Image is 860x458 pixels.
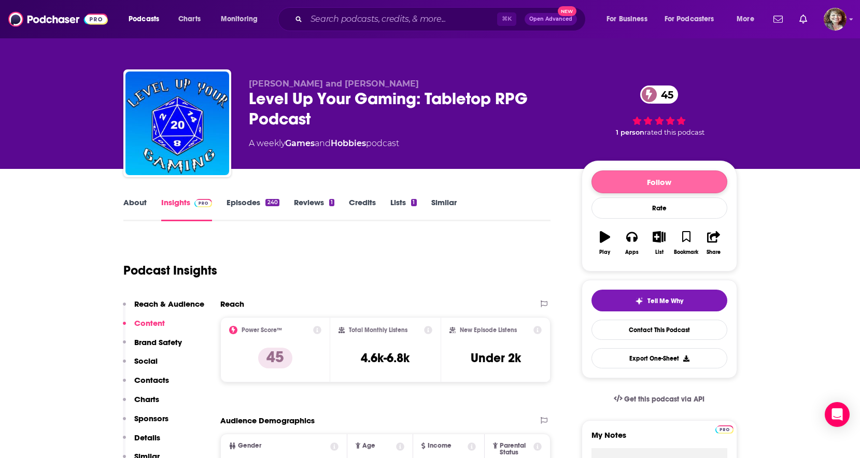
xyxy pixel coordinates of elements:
div: Search podcasts, credits, & more... [288,7,596,31]
a: Reviews1 [294,197,334,221]
button: Play [591,224,618,262]
div: Share [707,249,721,255]
h2: Audience Demographics [220,416,315,425]
img: Podchaser Pro [194,199,213,207]
p: Sponsors [134,413,168,423]
span: Podcasts [129,12,159,26]
p: Contacts [134,375,169,385]
a: Charts [172,11,207,27]
input: Search podcasts, credits, & more... [306,11,497,27]
h2: Reach [220,299,244,309]
a: Credits [349,197,376,221]
span: 1 person [616,128,644,136]
a: Hobbies [331,138,366,148]
div: 1 [411,199,416,206]
div: 45 1 personrated this podcast [582,79,737,143]
button: List [645,224,672,262]
a: About [123,197,147,221]
div: 1 [329,199,334,206]
span: Parental Status [500,442,532,456]
button: Brand Safety [123,337,182,356]
span: Get this podcast via API [624,395,704,404]
p: Details [134,433,160,442]
a: Contact This Podcast [591,320,727,340]
h1: Podcast Insights [123,263,217,278]
a: 45 [640,85,679,104]
span: For Podcasters [665,12,714,26]
h2: Power Score™ [242,326,282,334]
span: Age [362,442,375,449]
p: Content [134,318,165,328]
button: Social [123,356,158,375]
span: [PERSON_NAME] and [PERSON_NAME] [249,79,419,89]
button: Content [123,318,165,337]
p: 45 [258,348,292,368]
span: rated this podcast [644,128,704,136]
span: Monitoring [221,12,258,26]
p: Social [134,356,158,366]
button: Open AdvancedNew [525,13,577,25]
div: Open Intercom Messenger [825,402,850,427]
p: Charts [134,394,159,404]
button: Sponsors [123,413,168,433]
a: Similar [431,197,457,221]
img: tell me why sparkle [635,297,643,305]
div: Bookmark [674,249,698,255]
div: 240 [265,199,279,206]
button: open menu [121,11,173,27]
span: Charts [178,12,201,26]
span: Tell Me Why [647,297,683,305]
img: Podchaser Pro [715,425,734,434]
span: ⌘ K [497,12,516,26]
p: Reach & Audience [134,299,204,309]
h3: Under 2k [471,350,521,366]
button: Reach & Audience [123,299,204,318]
button: Show profile menu [824,8,847,31]
span: Income [428,442,452,449]
button: open menu [729,11,767,27]
button: Bookmark [673,224,700,262]
div: List [655,249,664,255]
a: Pro website [715,424,734,434]
button: Charts [123,394,159,413]
div: Rate [591,197,727,219]
div: A weekly podcast [249,137,399,150]
img: Podchaser - Follow, Share and Rate Podcasts [8,9,108,29]
a: Games [285,138,315,148]
p: Brand Safety [134,337,182,347]
img: User Profile [824,8,847,31]
button: open menu [658,11,729,27]
span: Gender [238,442,261,449]
a: Show notifications dropdown [769,10,787,28]
button: Export One-Sheet [591,348,727,368]
h2: Total Monthly Listens [349,326,407,334]
label: My Notes [591,430,727,448]
button: open menu [214,11,271,27]
a: Show notifications dropdown [795,10,811,28]
span: For Business [607,12,647,26]
button: Apps [618,224,645,262]
span: 45 [651,85,679,104]
a: Lists1 [390,197,416,221]
div: Apps [625,249,639,255]
button: Details [123,433,160,452]
span: Logged in as ronnie54400 [824,8,847,31]
a: Get this podcast via API [605,387,713,412]
div: Play [599,249,610,255]
a: Episodes240 [227,197,279,221]
button: open menu [599,11,660,27]
a: InsightsPodchaser Pro [161,197,213,221]
h2: New Episode Listens [460,326,517,334]
button: Share [700,224,727,262]
button: Follow [591,170,727,193]
span: Open Advanced [529,17,572,22]
button: Contacts [123,375,169,394]
span: and [315,138,331,148]
h3: 4.6k-6.8k [361,350,410,366]
img: Level Up Your Gaming: Tabletop RPG Podcast [125,71,229,175]
span: New [558,6,576,16]
button: tell me why sparkleTell Me Why [591,290,727,311]
span: More [737,12,754,26]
